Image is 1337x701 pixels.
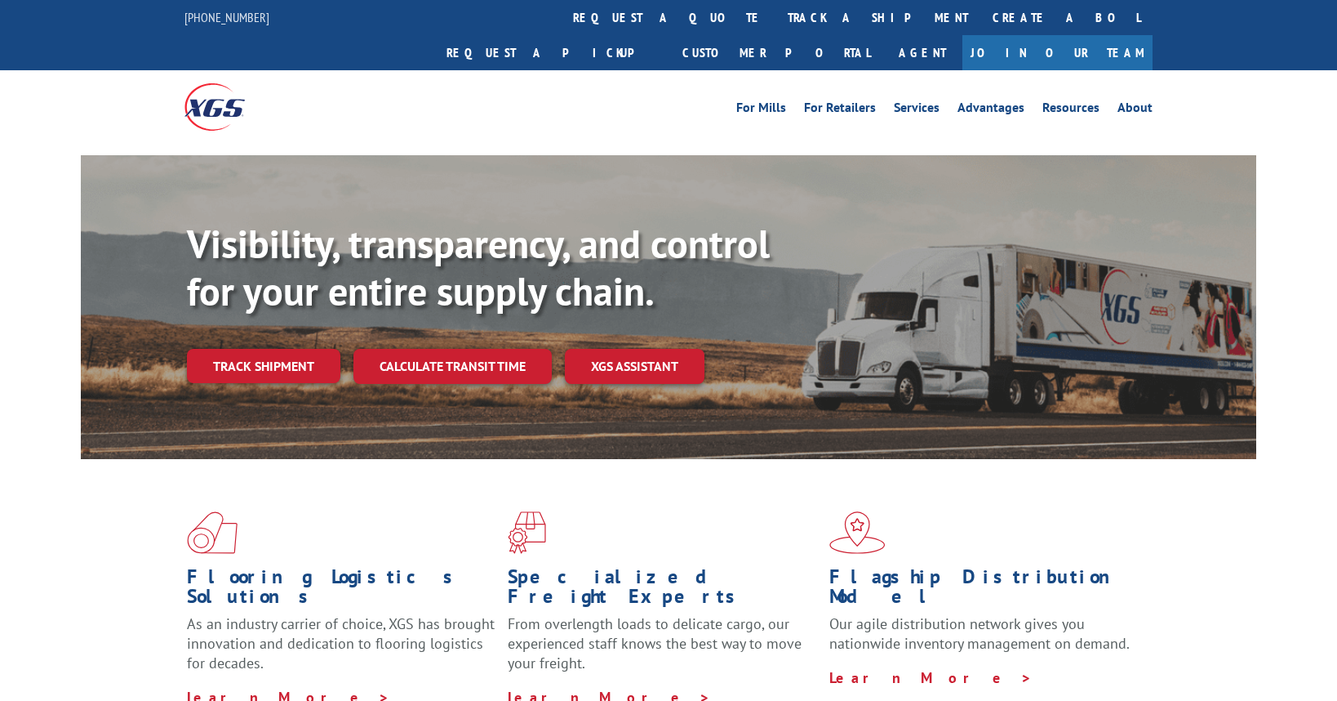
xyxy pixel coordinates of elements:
[434,35,670,70] a: Request a pickup
[829,567,1138,614] h1: Flagship Distribution Model
[829,614,1130,653] span: Our agile distribution network gives you nationwide inventory management on demand.
[187,218,770,316] b: Visibility, transparency, and control for your entire supply chain.
[829,668,1033,687] a: Learn More >
[187,511,238,554] img: xgs-icon-total-supply-chain-intelligence-red
[508,511,546,554] img: xgs-icon-focused-on-flooring-red
[508,567,816,614] h1: Specialized Freight Experts
[187,349,340,383] a: Track shipment
[508,614,816,687] p: From overlength loads to delicate cargo, our experienced staff knows the best way to move your fr...
[804,101,876,119] a: For Retailers
[353,349,552,384] a: Calculate transit time
[670,35,882,70] a: Customer Portal
[894,101,939,119] a: Services
[882,35,962,70] a: Agent
[184,9,269,25] a: [PHONE_NUMBER]
[736,101,786,119] a: For Mills
[187,567,495,614] h1: Flooring Logistics Solutions
[1117,101,1153,119] a: About
[1042,101,1099,119] a: Resources
[962,35,1153,70] a: Join Our Team
[565,349,704,384] a: XGS ASSISTANT
[187,614,495,672] span: As an industry carrier of choice, XGS has brought innovation and dedication to flooring logistics...
[957,101,1024,119] a: Advantages
[829,511,886,554] img: xgs-icon-flagship-distribution-model-red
